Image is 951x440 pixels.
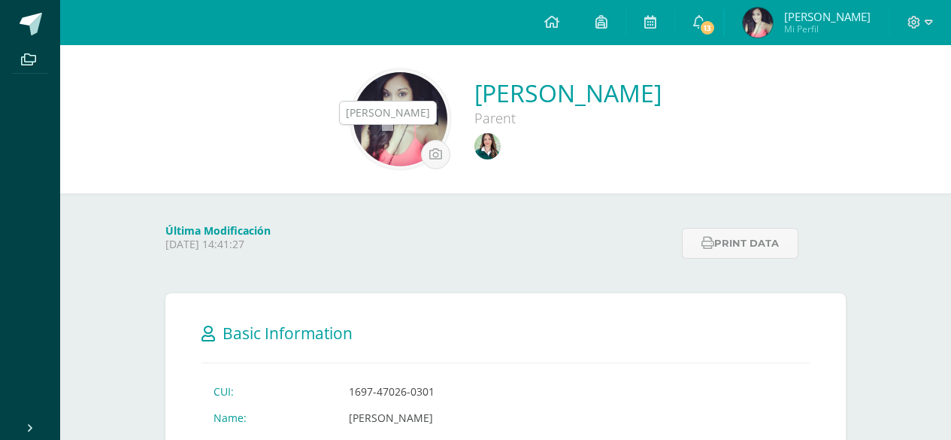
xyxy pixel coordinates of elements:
[699,20,716,36] span: 13
[474,77,662,109] a: [PERSON_NAME]
[165,223,673,238] h4: Última Modificación
[223,323,353,344] span: Basic Information
[346,105,430,120] div: [PERSON_NAME]
[784,23,871,35] span: Mi Perfil
[337,405,537,431] td: [PERSON_NAME]
[474,109,662,127] div: Parent
[474,133,501,159] img: d88692ee1b7025cb7374fb702dd0a7fd.png
[682,228,798,259] button: Print data
[201,378,337,405] td: CUI:
[353,72,447,166] img: 0991bf997eb64f92b86bad2da4b31500.png
[743,8,773,38] img: d686daa607961b8b187ff7fdc61e0d8f.png
[784,9,871,24] span: [PERSON_NAME]
[165,238,673,251] p: [DATE] 14:41:27
[337,378,537,405] td: 1697-47026-0301
[201,405,337,431] td: Name:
